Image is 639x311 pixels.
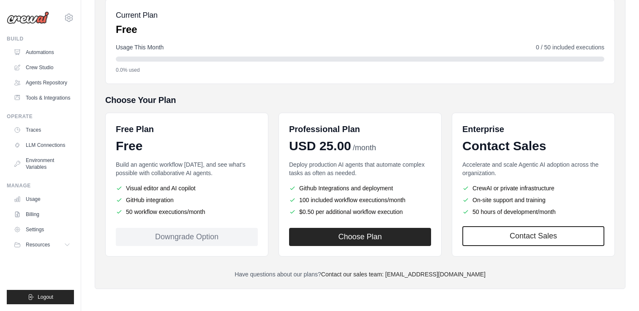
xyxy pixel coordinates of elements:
p: Build an agentic workflow [DATE], and see what's possible with collaborative AI agents. [116,160,258,177]
li: Github Integrations and deployment [289,184,431,192]
a: Usage [10,192,74,206]
div: Contact Sales [462,138,604,154]
button: Resources [10,238,74,252]
button: Choose Plan [289,228,431,246]
li: 50 workflow executions/month [116,208,258,216]
span: Resources [26,241,50,248]
div: Downgrade Option [116,228,258,246]
li: Visual editor and AI copilot [116,184,258,192]
a: Crew Studio [10,61,74,74]
li: CrewAI or private infrastructure [462,184,604,192]
span: Usage This Month [116,43,164,51]
a: Environment Variables [10,154,74,174]
h6: Enterprise [462,123,604,135]
li: GitHub integration [116,196,258,204]
a: Automations [10,46,74,59]
h5: Current Plan [116,9,158,21]
span: 0.0% used [116,67,140,73]
a: LLM Connections [10,138,74,152]
a: Billing [10,208,74,221]
div: Free [116,138,258,154]
p: Accelerate and scale Agentic AI adoption across the organization. [462,160,604,177]
span: USD 25.00 [289,138,351,154]
p: Deploy production AI agents that automate complex tasks as often as needed. [289,160,431,177]
div: Build [7,35,74,42]
div: Operate [7,113,74,120]
li: 50 hours of development/month [462,208,604,216]
a: Contact Sales [462,226,604,246]
a: Settings [10,223,74,236]
a: Traces [10,123,74,137]
div: Manage [7,182,74,189]
li: $0.50 per additional workflow execution [289,208,431,216]
h6: Professional Plan [289,123,360,135]
a: Agents Repository [10,76,74,89]
iframe: Chat Widget [597,270,639,311]
li: On-site support and training [462,196,604,204]
p: Have questions about our plans? [105,270,615,279]
h6: Free Plan [116,123,154,135]
li: 100 included workflow executions/month [289,196,431,204]
button: Logout [7,290,74,304]
span: /month [353,142,376,154]
a: Contact our sales team: [EMAIL_ADDRESS][DOMAIN_NAME] [321,271,486,278]
span: 0 / 50 included executions [536,43,604,51]
a: Tools & Integrations [10,91,74,105]
h5: Choose Your Plan [105,94,615,106]
span: Logout [38,294,53,300]
p: Free [116,23,158,36]
img: Logo [7,11,49,24]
